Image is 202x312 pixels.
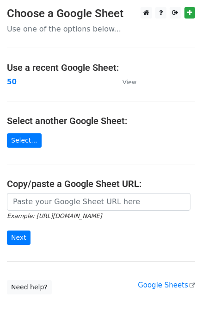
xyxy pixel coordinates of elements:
h4: Use a recent Google Sheet: [7,62,195,73]
a: Google Sheets [138,281,195,289]
a: Need help? [7,280,52,294]
input: Next [7,231,31,245]
input: Paste your Google Sheet URL here [7,193,190,211]
a: 50 [7,78,17,86]
h3: Choose a Google Sheet [7,7,195,20]
h4: Copy/paste a Google Sheet URL: [7,178,195,189]
h4: Select another Google Sheet: [7,115,195,126]
small: Example: [URL][DOMAIN_NAME] [7,212,102,219]
a: Select... [7,133,42,148]
small: View [122,79,136,86]
a: View [113,78,136,86]
p: Use one of the options below... [7,24,195,34]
